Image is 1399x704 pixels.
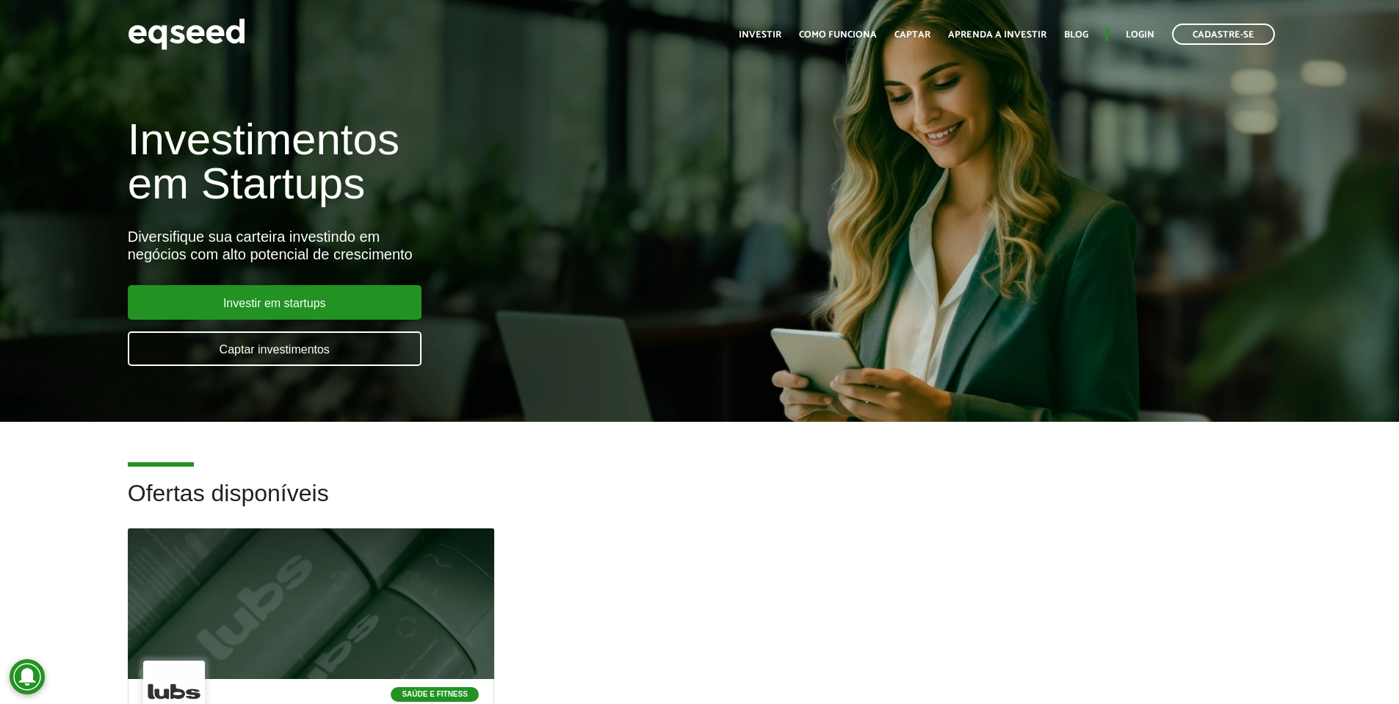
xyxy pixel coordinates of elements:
a: Captar investimentos [128,331,422,366]
a: Aprenda a investir [948,30,1046,40]
img: EqSeed [128,15,245,54]
a: Investir em startups [128,285,422,320]
a: Cadastre-se [1172,24,1275,45]
a: Blog [1064,30,1088,40]
h1: Investimentos em Startups [128,118,806,206]
h2: Ofertas disponíveis [128,481,1272,528]
a: Como funciona [799,30,877,40]
a: Login [1126,30,1154,40]
div: Diversifique sua carteira investindo em negócios com alto potencial de crescimento [128,228,806,263]
p: Saúde e Fitness [391,687,478,702]
a: Investir [739,30,781,40]
a: Captar [894,30,930,40]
